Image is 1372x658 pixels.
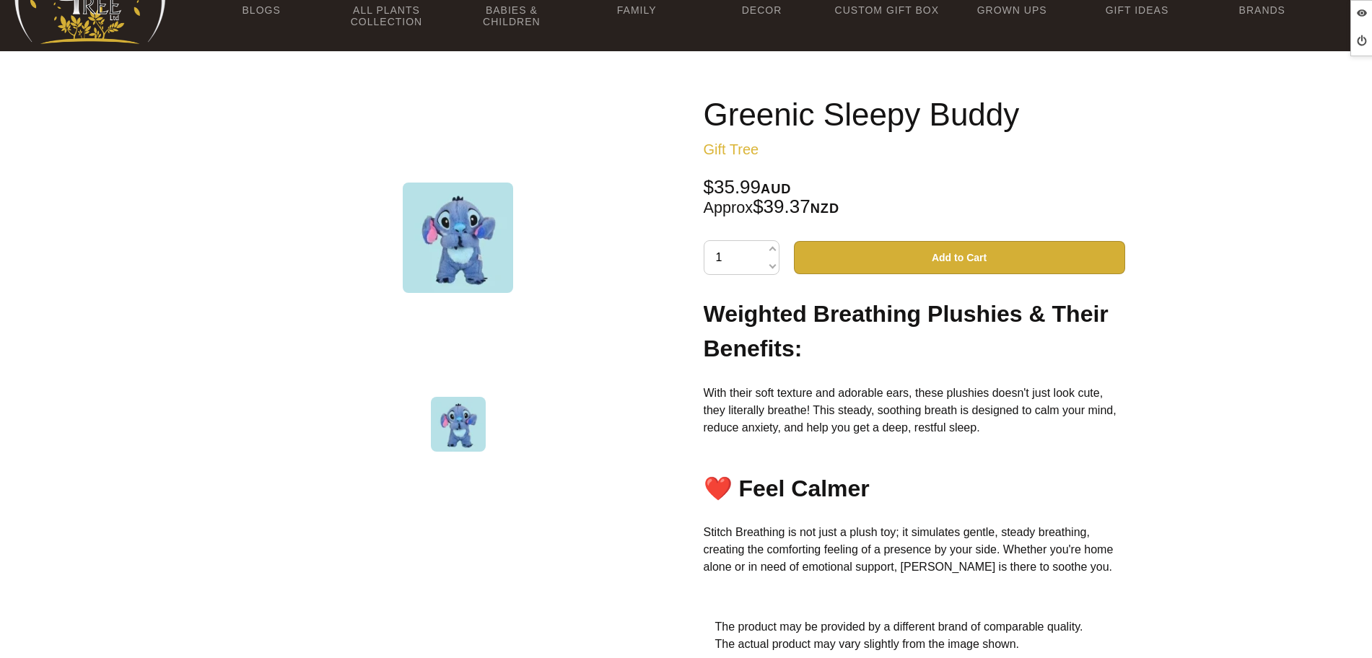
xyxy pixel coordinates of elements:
[761,182,791,196] span: AUD
[704,475,870,501] strong: ❤️ Feel Calmer
[403,183,513,293] img: Greenic Sleepy Buddy
[715,618,1114,653] p: The product may be provided by a different brand of comparable quality. The actual product may va...
[704,524,1125,576] p: Stitch Breathing is not just a plush toy; it simulates gentle, steady breathing, creating the com...
[794,241,1125,274] button: Add to Cart
[704,301,1109,361] strong: Weighted Breathing Plushies & Their Benefits:
[704,385,1125,437] p: With their soft texture and adorable ears, these plushies doesn't just look cute, they literally ...
[704,178,1125,217] div: $35.99 $39.37
[431,397,486,452] img: Greenic Sleepy Buddy
[704,97,1125,132] h1: Greenic Sleepy Buddy
[810,201,839,216] span: NZD
[704,141,759,157] a: Gift Tree
[704,198,753,216] small: Approx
